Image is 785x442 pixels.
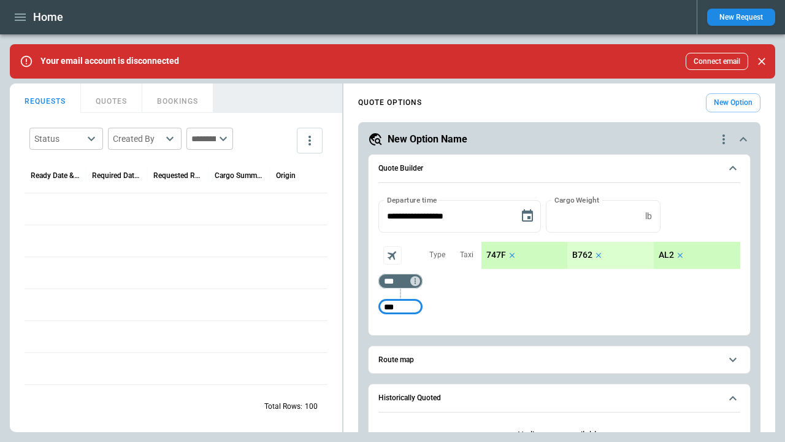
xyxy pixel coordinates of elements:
[40,56,179,66] p: Your email account is disconnected
[378,274,423,289] div: Too short
[388,133,467,146] h5: New Option Name
[31,171,80,180] div: Ready Date & Time (UTC)
[142,83,213,113] button: BOOKINGS
[481,242,740,269] div: scrollable content
[92,171,141,180] div: Required Date & Time (UTC)
[753,48,770,75] div: dismiss
[378,155,740,183] button: Quote Builder
[297,128,323,153] button: more
[460,250,473,260] p: Taxi
[686,53,748,70] button: Connect email
[153,171,202,180] div: Requested Route
[113,133,162,145] div: Created By
[215,171,264,180] div: Cargo Summary
[305,401,318,412] p: 100
[707,9,775,26] button: New Request
[515,204,540,228] button: Choose date, selected date is Sep 29, 2025
[378,300,423,314] div: Too short
[429,250,445,260] p: Type
[33,10,63,25] h1: Home
[554,195,599,205] label: Cargo Weight
[34,133,83,145] div: Status
[378,200,740,320] div: Quote Builder
[378,384,740,413] button: Historically Quoted
[387,195,437,205] label: Departure time
[716,132,731,147] div: quote-option-actions
[358,100,422,106] h4: QUOTE OPTIONS
[264,401,302,412] p: Total Rows:
[659,250,674,260] p: AL2
[572,250,592,260] p: B762
[368,132,751,147] button: New Option Namequote-option-actions
[378,165,423,173] h6: Quote Builder
[645,211,652,222] p: lb
[486,250,506,260] p: 747F
[378,394,441,402] h6: Historically Quoted
[276,171,296,180] div: Origin
[706,93,760,112] button: New Option
[753,53,770,70] button: Close
[383,246,402,265] span: Aircraft selection
[378,346,740,374] button: Route map
[378,356,414,364] h6: Route map
[10,83,81,113] button: REQUESTS
[81,83,142,113] button: QUOTES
